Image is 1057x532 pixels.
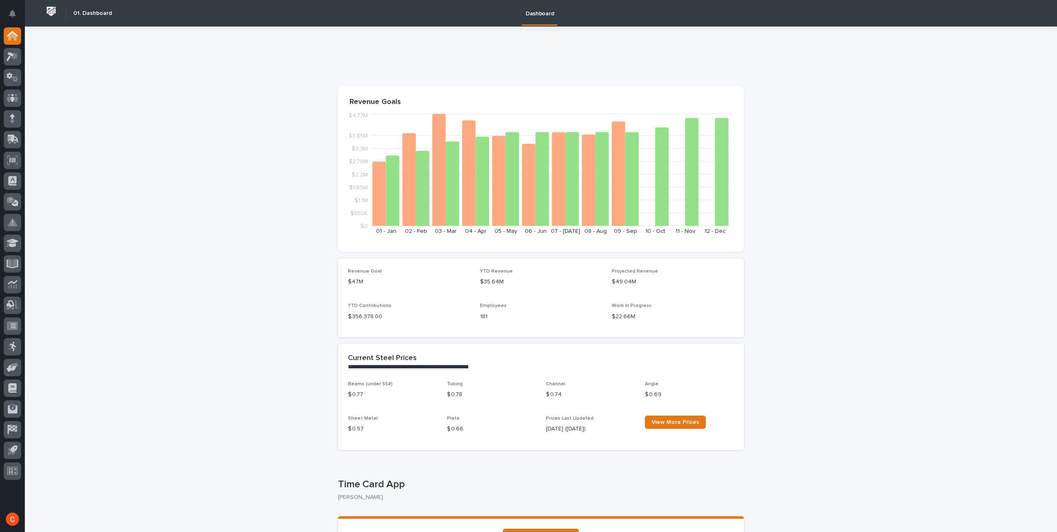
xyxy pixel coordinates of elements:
tspan: $550K [350,210,368,216]
text: 04 - Apr [465,228,487,234]
p: [DATE] ([DATE]) [546,425,635,433]
span: Work in Progress [612,303,652,308]
p: $35.64M [480,278,602,286]
p: $ 356,378.00 [348,312,470,321]
p: $ 0.69 [645,390,734,399]
h2: 01. Dashboard [73,10,112,17]
text: 09 - Sep [614,228,637,234]
span: Angle [645,382,659,387]
tspan: $0 [360,223,368,229]
text: 03 - Mar [435,228,457,234]
p: $ 0.57 [348,425,437,433]
span: Revenue Goal [348,269,382,274]
span: View More Prices [652,419,699,425]
span: Beams (under 55#) [348,382,393,387]
span: YTD Revenue [480,269,513,274]
span: Channel [546,382,565,387]
h2: Current Steel Prices [348,354,417,363]
a: View More Prices [645,416,706,429]
tspan: $1.1M [355,197,368,203]
text: 11 - Nov [676,228,695,234]
text: 01 - Jan [376,228,396,234]
p: Time Card App [338,479,741,491]
tspan: $3.85M [348,133,368,139]
div: Notifications [10,10,21,23]
tspan: $1.65M [349,184,368,190]
text: 07 - [DATE] [551,228,580,234]
p: $ 0.66 [447,425,536,433]
tspan: $4.77M [348,113,368,118]
text: 06 - Jun [525,228,547,234]
text: 05 - May [495,228,517,234]
p: 181 [480,312,602,321]
p: Revenue Goals [350,98,732,107]
span: YTD Contributions [348,303,391,308]
p: $47M [348,278,470,286]
img: Workspace Logo [43,4,59,19]
span: Employees [480,303,507,308]
span: Prices Last Updated [546,416,594,421]
text: 10 - Oct [645,228,665,234]
button: Notifications [4,5,21,22]
span: Projected Revenue [612,269,658,274]
tspan: $2.75M [349,159,368,164]
button: users-avatar [4,510,21,528]
tspan: $3.3M [352,146,368,152]
tspan: $2.2M [352,172,368,177]
text: 12 - Dec [705,228,726,234]
span: Plate [447,416,460,421]
text: 02 - Feb [405,228,427,234]
p: $ 0.77 [348,390,437,399]
p: $ 0.78 [447,390,536,399]
p: $22.66M [612,312,734,321]
p: [PERSON_NAME] [338,494,737,501]
text: 08 - Aug [584,228,607,234]
span: Sheet Metal [348,416,378,421]
p: $49.04M [612,278,734,286]
span: Tubing [447,382,463,387]
p: $ 0.74 [546,390,635,399]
